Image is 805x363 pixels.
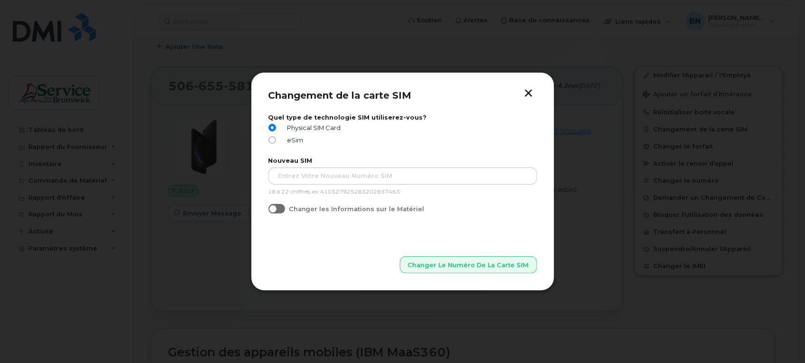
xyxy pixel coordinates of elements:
[268,168,537,185] input: Entrez votre nouveau numéro SIM
[268,136,276,144] input: eSim
[284,124,341,131] span: Physical SIM Card
[408,261,529,270] span: Changer le Numéro de la Carte SIM
[268,114,537,121] label: Quel type de technologie SIM utiliserez-vous?
[289,205,425,213] span: Changer les Informations sur le Matériel
[268,188,537,196] p: 18 à 22 chiffres, ex: 410327925283202837463
[268,204,276,212] input: Changer les Informations sur le Matériel
[284,137,304,144] span: eSim
[268,124,276,131] input: Physical SIM Card
[400,256,537,273] button: Changer le Numéro de la Carte SIM
[268,157,537,164] label: Nouveau SIM
[268,90,412,101] span: Changement de la carte SIM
